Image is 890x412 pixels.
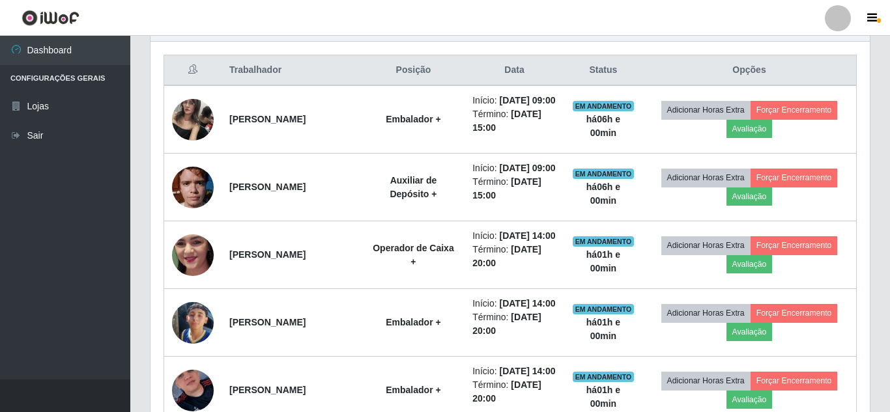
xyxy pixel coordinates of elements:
[751,101,838,119] button: Forçar Encerramento
[472,175,556,202] li: Término:
[726,120,773,138] button: Avaliação
[229,182,306,192] strong: [PERSON_NAME]
[661,304,751,322] button: Adicionar Horas Extra
[172,92,214,147] img: 1628262185809.jpeg
[573,304,635,314] span: EM ANDAMENTO
[465,55,564,86] th: Data
[386,114,440,124] strong: Embalador +
[751,169,838,187] button: Forçar Encerramento
[499,366,555,376] time: [DATE] 14:00
[172,286,214,360] img: 1756230047876.jpeg
[22,10,79,26] img: CoreUI Logo
[472,161,556,175] li: Início:
[472,378,556,405] li: Término:
[573,372,635,382] span: EM ANDAMENTO
[726,391,773,409] button: Avaliação
[726,255,773,273] button: Avaliação
[661,236,751,254] button: Adicionar Horas Extra
[472,94,556,107] li: Início:
[661,372,751,390] button: Adicionar Horas Extra
[499,298,555,309] time: [DATE] 14:00
[472,297,556,310] li: Início:
[573,236,635,247] span: EM ANDAMENTO
[499,163,555,173] time: [DATE] 09:00
[751,304,838,322] button: Forçar Encerramento
[642,55,857,86] th: Opções
[222,55,362,86] th: Trabalhador
[229,114,306,124] strong: [PERSON_NAME]
[472,364,556,378] li: Início:
[726,323,773,341] button: Avaliação
[586,114,620,138] strong: há 06 h e 00 min
[229,385,306,395] strong: [PERSON_NAME]
[726,187,773,206] button: Avaliação
[573,101,635,111] span: EM ANDAMENTO
[586,317,620,341] strong: há 01 h e 00 min
[499,230,555,241] time: [DATE] 14:00
[586,385,620,409] strong: há 01 h e 00 min
[390,175,437,199] strong: Auxiliar de Depósito +
[499,95,555,105] time: [DATE] 09:00
[472,310,556,338] li: Término:
[229,317,306,327] strong: [PERSON_NAME]
[586,249,620,273] strong: há 01 h e 00 min
[751,236,838,254] button: Forçar Encerramento
[373,243,454,267] strong: Operador de Caixa +
[564,55,642,86] th: Status
[586,182,620,206] strong: há 06 h e 00 min
[472,243,556,270] li: Término:
[172,159,214,215] img: 1754441632912.jpeg
[751,372,838,390] button: Forçar Encerramento
[386,317,440,327] strong: Embalador +
[229,249,306,260] strong: [PERSON_NAME]
[172,208,214,301] img: 1754158372592.jpeg
[472,107,556,135] li: Término:
[573,169,635,179] span: EM ANDAMENTO
[661,101,751,119] button: Adicionar Horas Extra
[362,55,465,86] th: Posição
[472,229,556,243] li: Início:
[386,385,440,395] strong: Embalador +
[661,169,751,187] button: Adicionar Horas Extra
